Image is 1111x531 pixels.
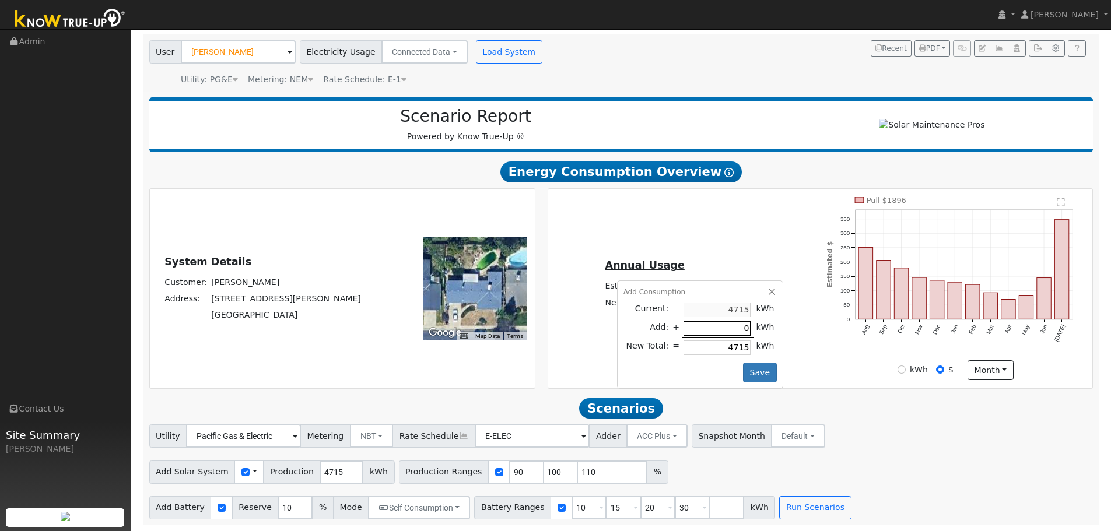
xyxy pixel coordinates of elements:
[844,302,850,308] text: 50
[898,365,906,374] input: kWh
[181,40,296,64] input: Select a User
[381,40,468,64] button: Connected Data
[263,460,320,484] span: Production
[910,364,928,376] label: kWh
[647,460,668,484] span: %
[1047,40,1065,57] button: Settings
[149,40,181,64] span: User
[914,323,924,336] text: Nov
[950,323,960,335] text: Jan
[474,496,551,519] span: Battery Ranges
[1001,300,1015,319] rect: onclick=""
[936,365,944,374] input: $
[671,319,682,338] td: +
[968,360,1014,380] button: month
[300,424,351,448] span: Metering
[1037,278,1051,319] rect: onclick=""
[475,332,500,340] button: Map Data
[149,424,187,448] span: Utility
[209,274,363,290] td: [PERSON_NAME]
[1055,220,1069,319] rect: onclick=""
[847,316,850,322] text: 0
[1008,40,1026,57] button: Login As
[840,244,850,251] text: 250
[968,323,977,335] text: Feb
[1031,10,1099,19] span: [PERSON_NAME]
[209,290,363,307] td: [STREET_ADDRESS][PERSON_NAME]
[896,323,906,335] text: Oct
[771,424,825,448] button: Default
[363,460,394,484] span: kWh
[1068,40,1086,57] a: Help Link
[1021,323,1031,336] text: May
[163,274,209,290] td: Customer:
[840,273,850,279] text: 150
[1057,198,1066,207] text: 
[350,424,394,448] button: NBT
[149,460,236,484] span: Add Solar System
[826,241,834,287] text: Estimated $
[155,107,777,143] div: Powered by Know True-Up ®
[744,496,775,519] span: kWh
[1039,323,1049,335] text: Jun
[232,496,279,519] span: Reserve
[867,196,906,205] text: Pull $1896
[149,496,212,519] span: Add Battery
[1029,40,1047,57] button: Export Interval Data
[9,6,131,33] img: Know True-Up
[368,496,470,519] button: Self Consumption
[877,261,891,319] rect: onclick=""
[181,73,238,86] div: Utility: PG&E
[743,363,777,382] button: Save
[986,323,996,336] text: Mar
[692,424,772,448] span: Snapshot Month
[895,268,909,319] rect: onclick=""
[879,119,984,131] img: Solar Maintenance Pros
[966,284,980,319] rect: onclick=""
[623,338,671,357] td: New Total:
[878,323,889,336] text: Sep
[399,460,489,484] span: Production Ranges
[392,424,475,448] span: Rate Schedule
[475,424,590,448] input: Select a Rate Schedule
[426,325,464,340] img: Google
[919,44,940,52] span: PDF
[623,300,671,319] td: Current:
[1019,296,1033,319] rect: onclick=""
[6,427,125,443] span: Site Summary
[623,287,777,297] div: Add Consumption
[579,398,663,419] span: Scenarios
[426,325,464,340] a: Open this area in Google Maps (opens a new window)
[626,424,688,448] button: ACC Plus
[681,278,714,295] td: $1,896
[163,290,209,307] td: Address:
[840,259,850,265] text: 200
[589,424,627,448] span: Adder
[61,512,70,521] img: retrieve
[948,282,962,319] rect: onclick=""
[300,40,382,64] span: Electricity Usage
[840,216,850,222] text: 350
[164,256,251,268] u: System Details
[6,443,125,455] div: [PERSON_NAME]
[603,278,681,295] td: Estimated Bill:
[840,287,850,294] text: 100
[500,161,742,182] span: Energy Consumption Overview
[990,40,1008,57] button: Multi-Series Graph
[323,75,406,84] span: Alias: HE1
[984,293,998,319] rect: onclick=""
[1004,323,1014,335] text: Apr
[932,323,942,336] text: Dec
[974,40,990,57] button: Edit User
[930,280,944,319] rect: onclick=""
[840,230,850,237] text: 300
[186,424,301,448] input: Select a Utility
[912,277,926,319] rect: onclick=""
[209,307,363,323] td: [GEOGRAPHIC_DATA]
[605,259,684,271] u: Annual Usage
[333,496,369,519] span: Mode
[312,496,333,519] span: %
[671,338,682,357] td: =
[754,300,777,319] td: kWh
[858,248,872,319] rect: onclick=""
